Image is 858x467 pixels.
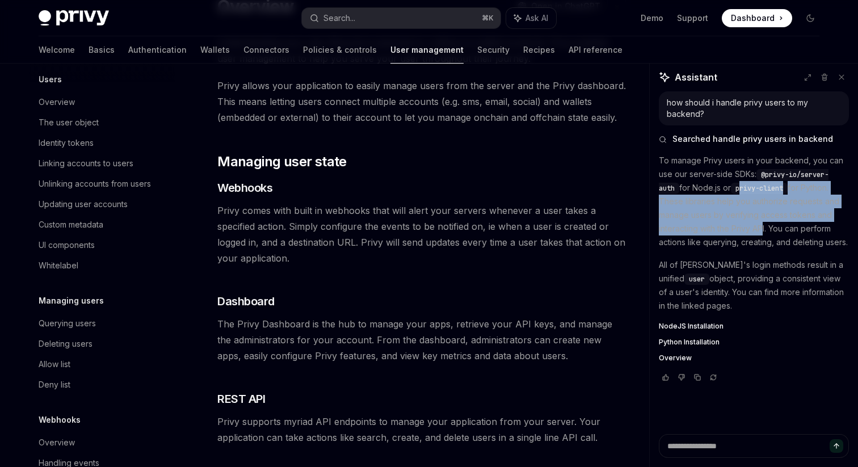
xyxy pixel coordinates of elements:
a: NodeJS Installation [659,322,849,331]
a: The user object [30,112,175,133]
a: Deny list [30,375,175,395]
span: Ask AI [525,12,548,24]
h5: Webhooks [39,413,81,427]
a: Welcome [39,36,75,64]
span: REST API [217,391,265,407]
a: User management [390,36,464,64]
a: UI components [30,235,175,255]
div: Overview [39,95,75,109]
a: Policies & controls [303,36,377,64]
a: API reference [569,36,623,64]
div: Updating user accounts [39,197,128,211]
div: Overview [39,436,75,449]
span: Privy comes with built in webhooks that will alert your servers whenever a user takes a specified... [217,203,626,266]
a: Basics [89,36,115,64]
div: Search... [323,11,355,25]
button: Toggle dark mode [801,9,819,27]
div: how should i handle privy users to my backend? [667,97,841,120]
div: Linking accounts to users [39,157,133,170]
div: The user object [39,116,99,129]
a: Dashboard [722,9,792,27]
a: Overview [30,92,175,112]
span: Python Installation [659,338,720,347]
button: Searched handle privy users in backend [659,133,849,145]
span: Dashboard [217,293,275,309]
span: Privy allows your application to easily manage users from the server and the Privy dashboard. Thi... [217,78,626,125]
span: Assistant [675,70,717,84]
a: Allow list [30,354,175,375]
span: privy-client [735,184,783,193]
a: Querying users [30,313,175,334]
span: Webhooks [217,180,272,196]
span: The Privy Dashboard is the hub to manage your apps, retrieve your API keys, and manage the admini... [217,316,626,364]
a: Support [677,12,708,24]
span: Privy supports myriad API endpoints to manage your application from your server. Your application... [217,414,626,445]
a: Unlinking accounts from users [30,174,175,194]
span: user [689,275,705,284]
a: Whitelabel [30,255,175,276]
div: Deny list [39,378,70,392]
a: Deleting users [30,334,175,354]
div: Unlinking accounts from users [39,177,151,191]
img: dark logo [39,10,109,26]
a: Security [477,36,510,64]
a: Identity tokens [30,133,175,153]
span: Overview [659,354,692,363]
h5: Managing users [39,294,104,308]
a: Updating user accounts [30,194,175,214]
div: Whitelabel [39,259,78,272]
span: Managing user state [217,153,347,171]
a: Connectors [243,36,289,64]
button: Search...⌘K [302,8,500,28]
div: Allow list [39,357,70,371]
a: Linking accounts to users [30,153,175,174]
span: ⌘ K [482,14,494,23]
p: All of [PERSON_NAME]'s login methods result in a unified object, providing a consistent view of a... [659,258,849,313]
a: Overview [659,354,849,363]
span: Searched handle privy users in backend [672,133,833,145]
p: To manage Privy users in your backend, you can use our server-side SDKs: for Node.js or for Pytho... [659,154,849,249]
div: Custom metadata [39,218,103,232]
div: Deleting users [39,337,92,351]
div: Identity tokens [39,136,94,150]
a: Overview [30,432,175,453]
a: Wallets [200,36,230,64]
a: Python Installation [659,338,849,347]
span: NodeJS Installation [659,322,724,331]
div: UI components [39,238,95,252]
a: Demo [641,12,663,24]
a: Custom metadata [30,214,175,235]
button: Send message [830,439,843,453]
a: Recipes [523,36,555,64]
button: Ask AI [506,8,556,28]
div: Querying users [39,317,96,330]
span: Dashboard [731,12,775,24]
a: Authentication [128,36,187,64]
